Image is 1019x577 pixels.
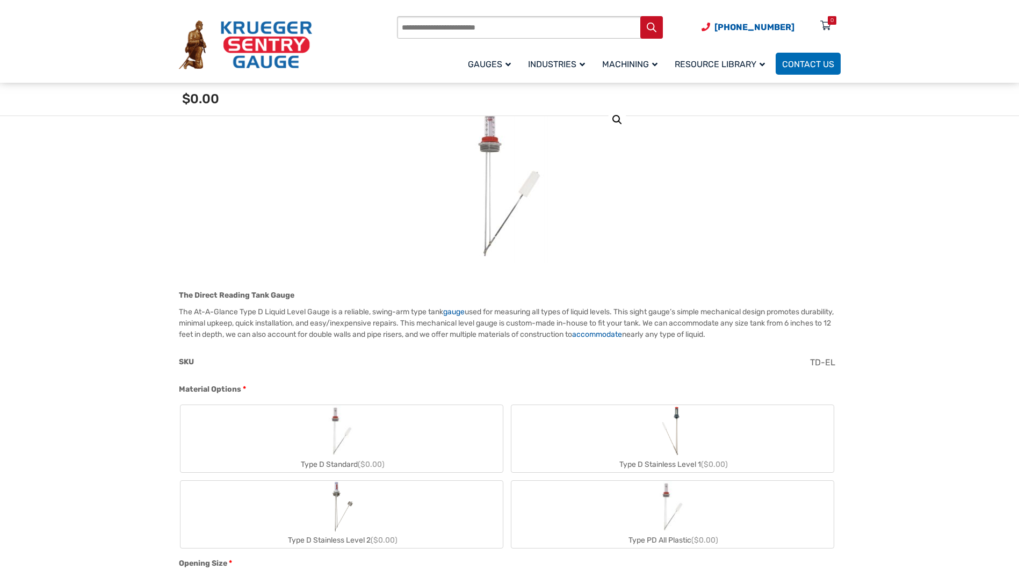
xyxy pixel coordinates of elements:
[608,110,627,129] a: View full-screen image gallery
[179,385,241,394] span: Material Options
[596,51,668,76] a: Machining
[180,457,503,472] div: Type D Standard
[229,558,232,569] abbr: required
[776,53,841,75] a: Contact Us
[691,536,718,545] span: ($0.00)
[658,405,686,457] img: Chemical Sight Gauge
[511,457,834,472] div: Type D Stainless Level 1
[179,306,841,340] p: The At-A-Glance Type D Liquid Level Gauge is a reliable, swing-arm type tank used for measuring a...
[602,59,657,69] span: Machining
[179,20,312,70] img: Krueger Sentry Gauge
[675,59,765,69] span: Resource Library
[179,559,227,568] span: Opening Size
[445,102,574,263] img: At A Glance
[830,16,834,25] div: 0
[782,59,834,69] span: Contact Us
[522,51,596,76] a: Industries
[511,532,834,548] div: Type PD All Plastic
[668,51,776,76] a: Resource Library
[701,460,728,469] span: ($0.00)
[810,357,835,367] span: TD-EL
[179,291,294,300] strong: The Direct Reading Tank Gauge
[528,59,585,69] span: Industries
[511,481,834,548] label: Type PD All Plastic
[180,532,503,548] div: Type D Stainless Level 2
[468,59,511,69] span: Gauges
[371,536,398,545] span: ($0.00)
[702,20,794,34] a: Phone Number (920) 434-8860
[180,405,503,472] label: Type D Standard
[443,307,465,316] a: gauge
[358,460,385,469] span: ($0.00)
[511,405,834,472] label: Type D Stainless Level 1
[243,384,246,395] abbr: required
[182,91,219,106] span: $0.00
[572,330,622,339] a: accommodate
[461,51,522,76] a: Gauges
[179,357,194,366] span: SKU
[714,22,794,32] span: [PHONE_NUMBER]
[180,481,503,548] label: Type D Stainless Level 2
